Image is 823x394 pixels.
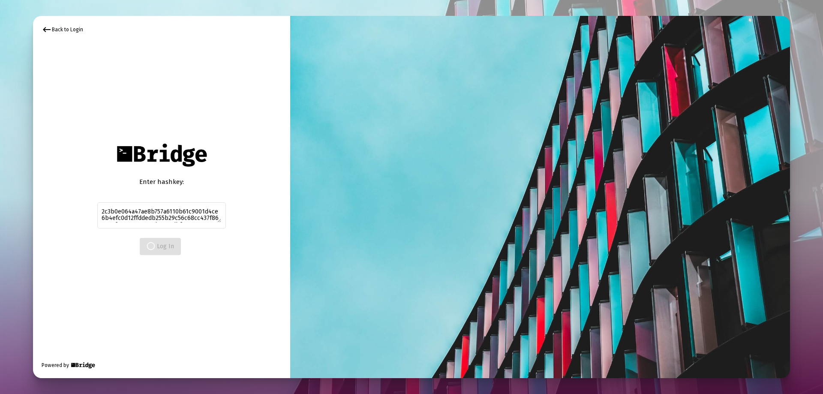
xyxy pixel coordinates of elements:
[97,177,226,186] div: Enter hashkey:
[70,361,96,370] img: Bridge Financial Technology Logo
[42,361,96,370] div: Powered by
[112,139,210,171] img: Bridge Financial Technology Logo
[42,24,52,35] mat-icon: keyboard_backspace
[140,238,181,255] button: Log In
[42,24,83,35] div: Back to Login
[147,243,174,250] span: Log In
